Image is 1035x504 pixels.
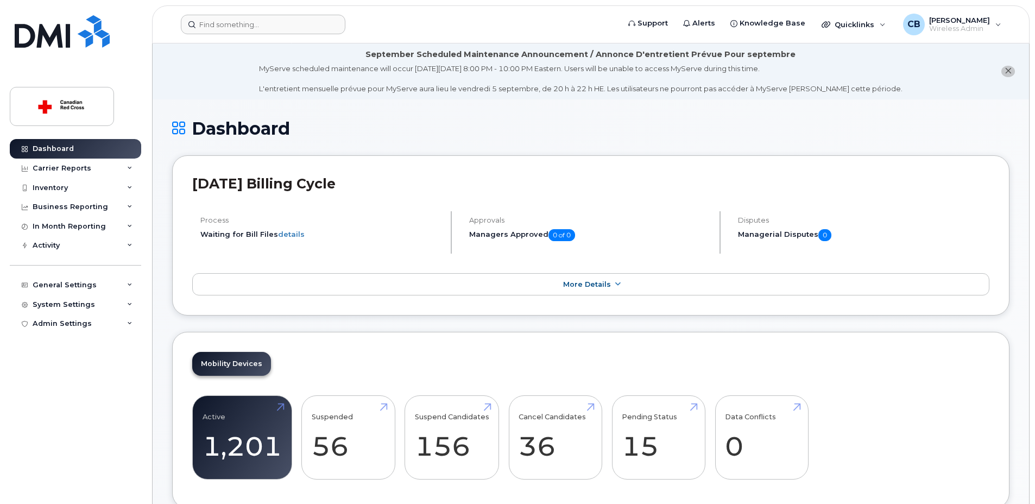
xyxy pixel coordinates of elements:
[469,216,710,224] h4: Approvals
[200,216,441,224] h4: Process
[172,119,1009,138] h1: Dashboard
[622,402,695,474] a: Pending Status 15
[738,216,989,224] h4: Disputes
[1001,66,1015,77] button: close notification
[259,64,903,94] div: MyServe scheduled maintenance will occur [DATE][DATE] 8:00 PM - 10:00 PM Eastern. Users will be u...
[469,229,710,241] h5: Managers Approved
[548,229,575,241] span: 0 of 0
[312,402,385,474] a: Suspended 56
[519,402,592,474] a: Cancel Candidates 36
[365,49,796,60] div: September Scheduled Maintenance Announcement / Annonce D'entretient Prévue Pour septembre
[563,280,611,288] span: More Details
[738,229,989,241] h5: Managerial Disputes
[203,402,282,474] a: Active 1,201
[818,229,831,241] span: 0
[725,402,798,474] a: Data Conflicts 0
[200,229,441,240] li: Waiting for Bill Files
[415,402,489,474] a: Suspend Candidates 156
[192,175,989,192] h2: [DATE] Billing Cycle
[192,352,271,376] a: Mobility Devices
[278,230,305,238] a: details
